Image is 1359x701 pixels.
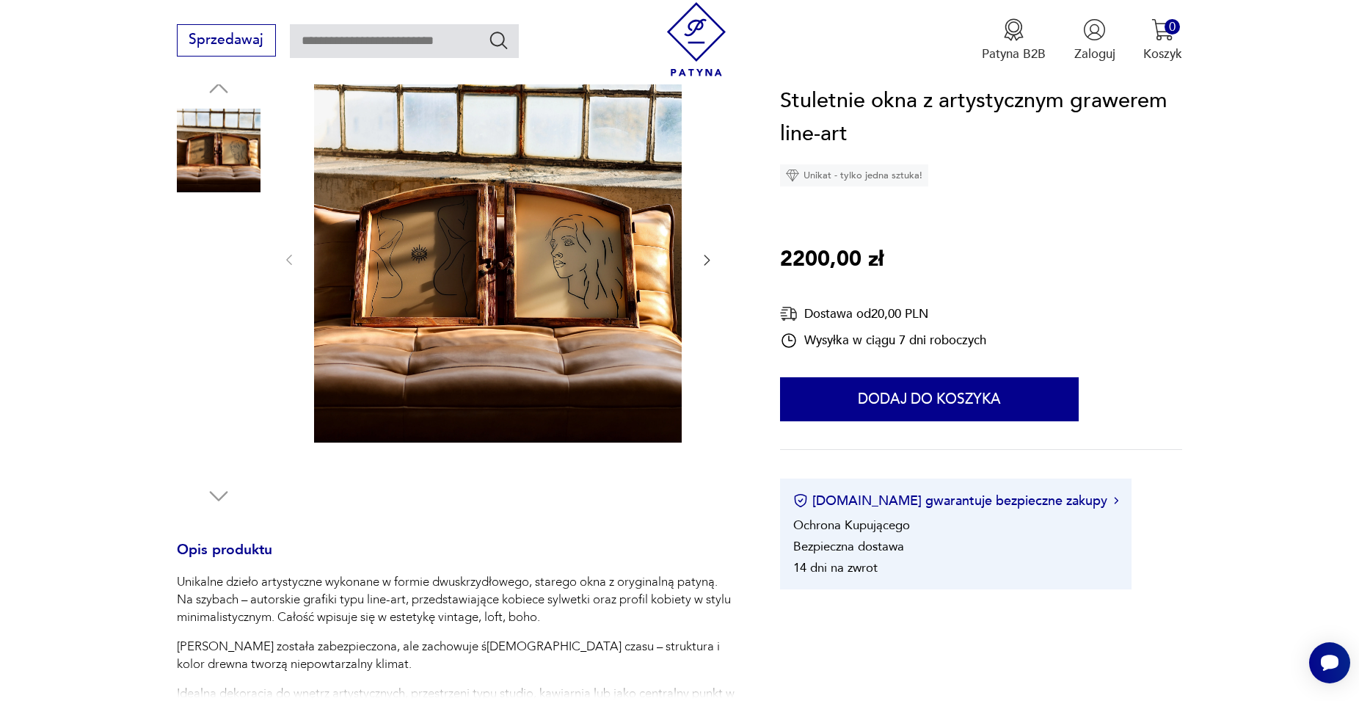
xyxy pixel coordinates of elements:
img: Ikona strzałki w prawo [1114,498,1118,505]
button: 0Koszyk [1143,18,1182,62]
div: 0 [1165,19,1180,34]
h1: Stuletnie okna z artystycznym grawerem line-art [780,84,1182,151]
button: Zaloguj [1074,18,1115,62]
img: Ikona certyfikatu [793,494,808,509]
img: Ikona koszyka [1151,18,1174,41]
div: Wysyłka w ciągu 7 dni roboczych [780,332,986,349]
button: [DOMAIN_NAME] gwarantuje bezpieczne zakupy [793,492,1118,510]
p: [PERSON_NAME] została zabezpieczona, ale zachowuje ś[DEMOGRAPHIC_DATA] czasu – struktura i kolor ... [177,638,738,673]
li: Ochrona Kupującego [793,517,910,534]
img: Zdjęcie produktu Stuletnie okna z artystycznym grawerem line-art [177,202,260,286]
p: Patyna B2B [982,46,1046,62]
div: Unikat - tylko jedna sztuka! [780,164,928,186]
img: Patyna - sklep z meblami i dekoracjami vintage [660,2,734,76]
p: 2200,00 zł [780,243,883,277]
div: Dostawa od 20,00 PLN [780,305,986,323]
img: Ikona dostawy [780,305,798,323]
li: Bezpieczna dostawa [793,538,904,555]
p: Zaloguj [1074,46,1115,62]
button: Patyna B2B [982,18,1046,62]
li: 14 dni na zwrot [793,559,878,576]
p: Unikalne dzieło artystyczne wykonane w formie dwuskrzydłowego, starego okna z oryginalną patyną. ... [177,573,738,626]
h3: Opis produktu [177,545,738,574]
button: Dodaj do koszyka [780,377,1079,421]
iframe: Smartsupp widget button [1309,642,1350,683]
img: Zdjęcie produktu Stuletnie okna z artystycznym grawerem line-art [177,389,260,473]
img: Ikonka użytkownika [1083,18,1106,41]
a: Ikona medaluPatyna B2B [982,18,1046,62]
img: Zdjęcie produktu Stuletnie okna z artystycznym grawerem line-art [177,296,260,379]
button: Sprzedawaj [177,24,276,57]
a: Sprzedawaj [177,35,276,47]
img: Ikona medalu [1002,18,1025,41]
img: Zdjęcie produktu Stuletnie okna z artystycznym grawerem line-art [177,109,260,192]
button: Szukaj [488,29,509,51]
img: Ikona diamentu [786,169,799,182]
img: Zdjęcie produktu Stuletnie okna z artystycznym grawerem line-art [314,75,682,443]
p: Koszyk [1143,46,1182,62]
